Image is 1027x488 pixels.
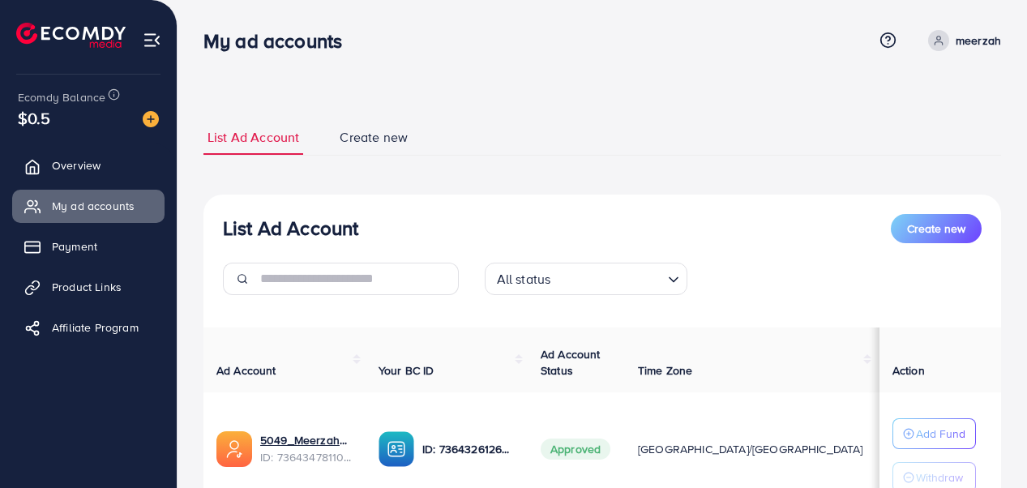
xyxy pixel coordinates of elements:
span: Payment [52,238,97,255]
span: Approved [541,439,610,460]
span: Ecomdy Balance [18,89,105,105]
img: menu [143,31,161,49]
a: Overview [12,149,165,182]
span: Action [892,362,925,379]
p: meerzah [956,31,1001,50]
a: Payment [12,230,165,263]
a: My ad accounts [12,190,165,222]
h3: My ad accounts [203,29,355,53]
span: All status [494,268,554,291]
span: My ad accounts [52,198,135,214]
a: Affiliate Program [12,311,165,344]
p: Withdraw [916,468,963,487]
button: Add Fund [892,418,976,449]
button: Create new [891,214,982,243]
div: <span class='underline'>5049_Meerzah_1714645851425</span></br>7364347811019735056 [260,432,353,465]
span: Time Zone [638,362,692,379]
p: Add Fund [916,424,965,443]
img: logo [16,23,126,48]
span: ID: 7364347811019735056 [260,449,353,465]
span: List Ad Account [208,128,299,147]
img: image [143,111,159,127]
span: Ad Account Status [541,346,601,379]
img: ic-ads-acc.e4c84228.svg [216,431,252,467]
input: Search for option [555,264,661,291]
p: ID: 7364326126497431569 [422,439,515,459]
span: Create new [907,220,965,237]
span: Product Links [52,279,122,295]
span: Create new [340,128,408,147]
div: Search for option [485,263,687,295]
iframe: Chat [958,415,1015,476]
img: ic-ba-acc.ded83a64.svg [379,431,414,467]
span: Ad Account [216,362,276,379]
a: 5049_Meerzah_1714645851425 [260,432,353,448]
h3: List Ad Account [223,216,358,240]
span: $0.5 [18,106,51,130]
a: Product Links [12,271,165,303]
span: Overview [52,157,101,173]
a: meerzah [922,30,1001,51]
span: [GEOGRAPHIC_DATA]/[GEOGRAPHIC_DATA] [638,441,863,457]
span: Your BC ID [379,362,434,379]
span: Affiliate Program [52,319,139,336]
